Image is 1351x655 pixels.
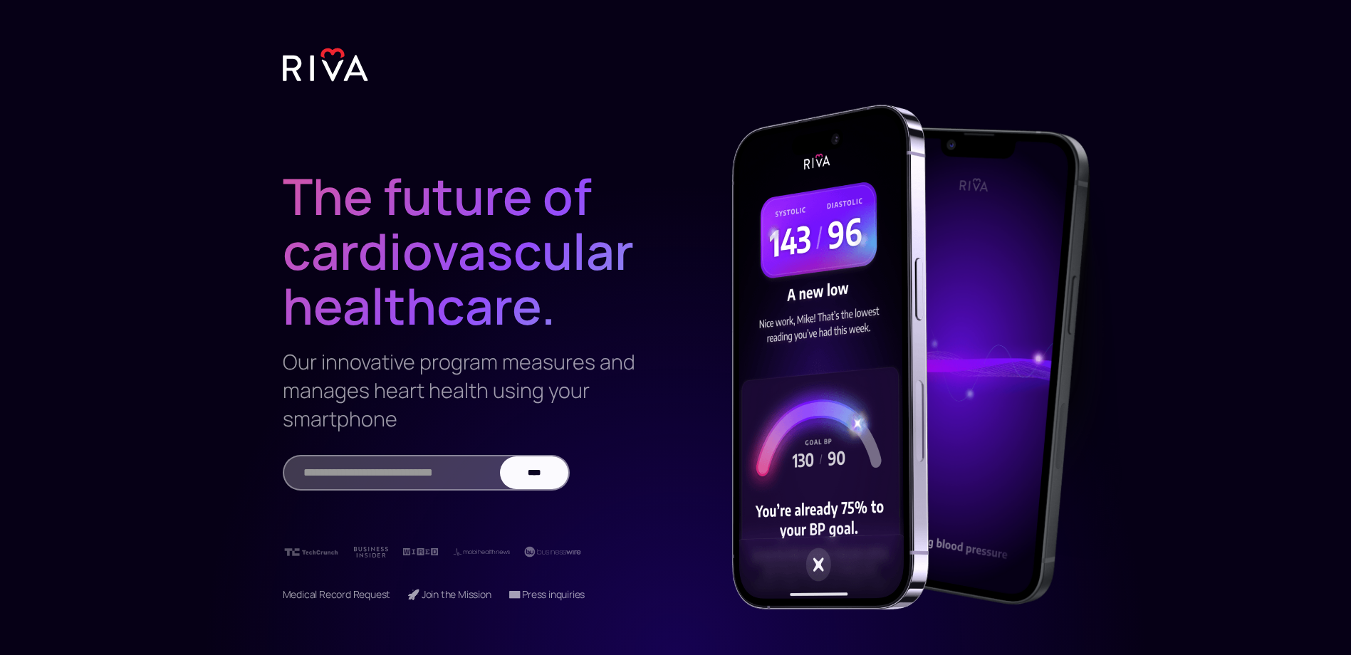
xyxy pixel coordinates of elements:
form: Email Form [283,455,570,491]
a: 🚀 Join the Mission [407,587,491,601]
a: 📧 Press inquiries [508,587,585,601]
a: Medical Record Request [283,587,391,601]
h3: Our innovative program measures and manages heart health using your smartphone [283,347,642,434]
h1: The future of cardiovascular healthcare. [283,111,642,333]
